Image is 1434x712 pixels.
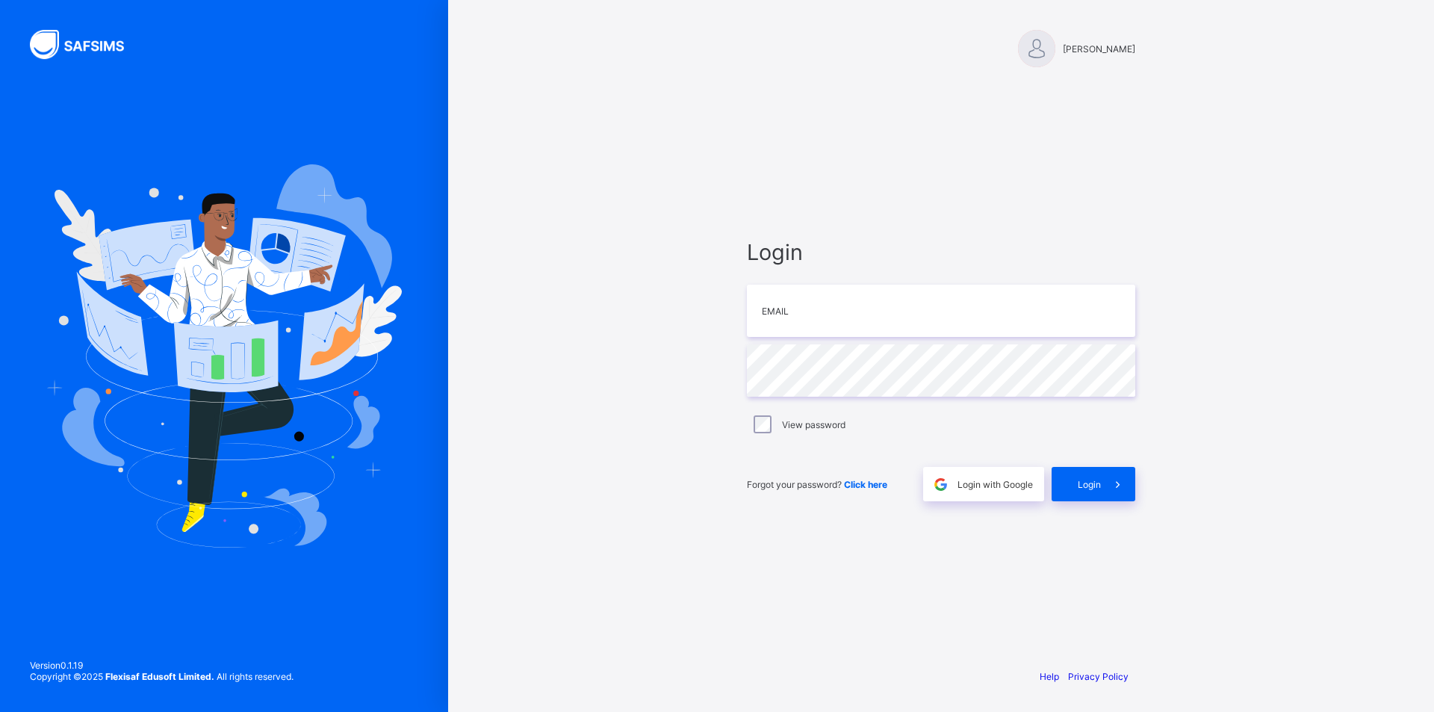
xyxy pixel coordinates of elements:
a: Privacy Policy [1068,671,1129,682]
span: Forgot your password? [747,479,887,490]
img: Hero Image [46,164,402,547]
a: Click here [844,479,887,490]
span: [PERSON_NAME] [1063,43,1135,55]
span: Copyright © 2025 All rights reserved. [30,671,294,682]
img: google.396cfc9801f0270233282035f929180a.svg [932,476,949,493]
span: Version 0.1.19 [30,660,294,671]
img: SAFSIMS Logo [30,30,142,59]
label: View password [782,419,845,430]
strong: Flexisaf Edusoft Limited. [105,671,214,682]
span: Login [747,239,1135,265]
span: Login [1078,479,1101,490]
span: Login with Google [957,479,1033,490]
a: Help [1040,671,1059,682]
